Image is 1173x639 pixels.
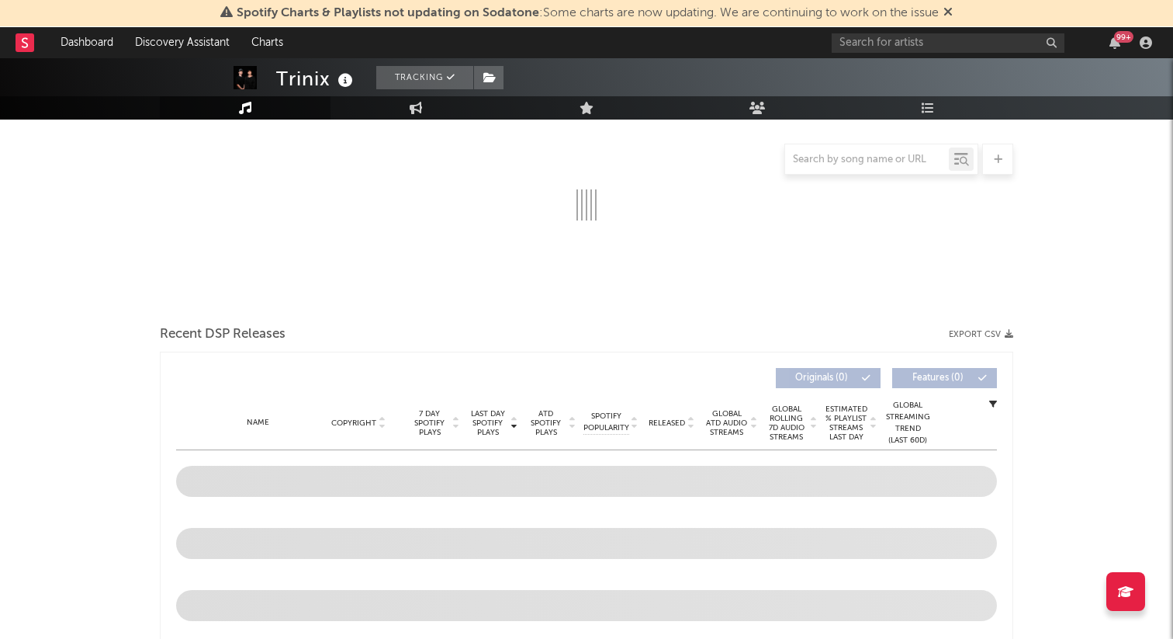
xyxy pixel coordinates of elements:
[409,409,450,437] span: 7 Day Spotify Plays
[649,418,685,428] span: Released
[237,7,539,19] span: Spotify Charts & Playlists not updating on Sodatone
[943,7,953,19] span: Dismiss
[160,325,285,344] span: Recent DSP Releases
[583,411,629,434] span: Spotify Popularity
[785,154,949,166] input: Search by song name or URL
[765,405,808,442] span: Global Rolling 7D Audio Streams
[50,27,124,58] a: Dashboard
[331,418,376,428] span: Copyright
[1109,36,1120,49] button: 99+
[705,409,748,437] span: Global ATD Audio Streams
[832,33,1064,53] input: Search for artists
[124,27,240,58] a: Discovery Assistant
[467,409,508,437] span: Last Day Spotify Plays
[1114,31,1133,43] div: 99 +
[786,373,857,383] span: Originals ( 0 )
[240,27,294,58] a: Charts
[525,409,566,437] span: ATD Spotify Plays
[207,417,309,429] div: Name
[902,373,974,383] span: Features ( 0 )
[776,368,881,388] button: Originals(0)
[825,405,867,442] span: Estimated % Playlist Streams Last Day
[237,7,939,19] span: : Some charts are now updating. We are continuing to work on the issue
[884,400,931,446] div: Global Streaming Trend (Last 60D)
[892,368,997,388] button: Features(0)
[276,66,357,92] div: Trinix
[949,330,1013,339] button: Export CSV
[376,66,473,89] button: Tracking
